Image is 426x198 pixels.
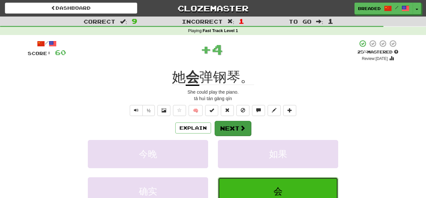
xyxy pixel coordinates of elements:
[269,149,287,159] span: 如果
[28,40,66,48] div: /
[147,3,279,14] a: Clozemaster
[55,48,66,56] span: 60
[268,105,281,116] button: Edit sentence (alt+d)
[362,56,388,61] small: Review: [DATE]
[252,105,265,116] button: Discuss sentence (alt+u)
[218,140,338,168] button: 如果
[157,105,170,116] button: Show image (alt+x)
[395,5,398,10] span: /
[357,49,398,55] div: Mastered
[221,105,234,116] button: Reset to 0% Mastered (alt+r)
[84,18,115,25] span: Correct
[5,3,137,14] a: Dashboard
[88,140,208,168] button: 今晚
[358,6,381,11] span: Breaded
[139,186,157,196] span: 确实
[289,18,312,25] span: To go
[186,69,199,86] u: 会
[239,17,244,25] span: 1
[205,105,218,116] button: Set this sentence to 100% Mastered (alt+m)
[128,105,155,116] div: Text-to-speech controls
[130,105,143,116] button: Play sentence audio (ctl+space)
[182,18,223,25] span: Incorrect
[132,17,137,25] span: 9
[175,122,211,134] button: Explain
[273,186,283,196] span: 会
[227,19,234,24] span: :
[28,89,398,95] div: She could play the piano.
[120,19,127,24] span: :
[189,105,203,116] button: 🧠
[199,69,254,85] span: 弹钢琴。
[203,29,238,33] strong: Fast Track Level 1
[357,49,367,54] span: 25 %
[200,40,212,59] span: +
[354,3,413,14] a: Breaded /
[139,149,157,159] span: 今晚
[215,121,251,136] button: Next
[142,105,155,116] button: ½
[316,19,323,24] span: :
[236,105,249,116] button: Ignore sentence (alt+i)
[212,41,223,57] span: 4
[28,51,51,56] span: Score:
[283,105,296,116] button: Add to collection (alt+a)
[173,105,186,116] button: Favorite sentence (alt+f)
[28,95,398,102] div: tā huì tán gāng qín
[172,69,186,85] span: 她
[328,17,333,25] span: 1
